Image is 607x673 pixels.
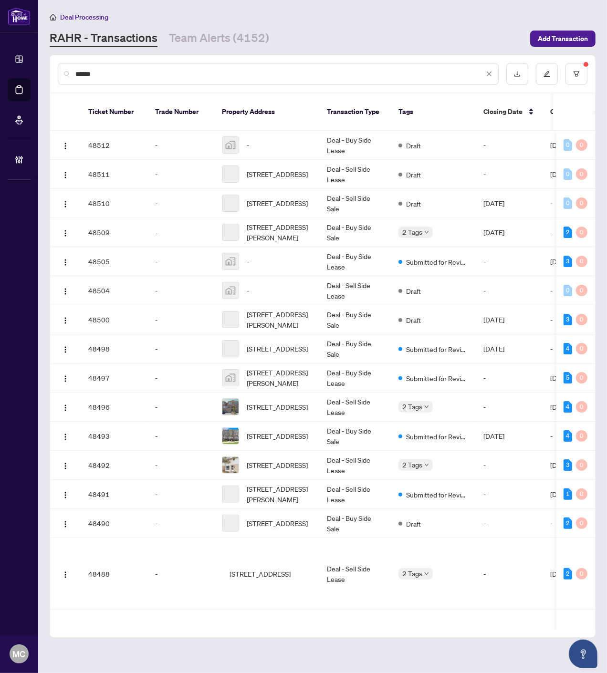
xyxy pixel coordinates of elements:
td: Deal - Sell Side Lease [319,276,391,305]
td: 48491 [81,480,147,509]
div: 0 [564,139,572,151]
div: 0 [576,314,587,325]
div: 0 [576,372,587,383]
td: - [476,247,543,276]
button: Logo [58,225,73,240]
div: 3 [564,256,572,267]
span: filter [573,71,580,77]
a: RAHR - Transactions [50,30,157,47]
td: 48488 [81,538,147,610]
span: 2 Tags [402,401,422,412]
td: 48497 [81,363,147,393]
button: Open asap [569,640,597,668]
span: Submitted for Review [406,431,468,442]
img: Logo [62,404,69,412]
span: 2 Tags [402,227,422,238]
div: 3 [564,314,572,325]
span: [STREET_ADDRESS] [247,198,308,208]
div: 4 [564,430,572,442]
a: Team Alerts (4152) [169,30,269,47]
div: 0 [576,227,587,238]
img: thumbnail-img [222,370,239,386]
div: 0 [576,343,587,354]
td: - [147,480,214,509]
td: - [147,422,214,451]
td: 48510 [81,189,147,218]
img: thumbnail-img [222,457,239,473]
td: 48504 [81,276,147,305]
button: edit [536,63,558,85]
span: Closing Date [483,106,523,117]
button: filter [565,63,587,85]
td: Deal - Buy Side Sale [319,305,391,334]
span: Submitted for Review [406,489,468,500]
div: 0 [576,197,587,209]
span: 2 Tags [402,459,422,470]
span: [STREET_ADDRESS][PERSON_NAME] [247,484,312,505]
div: 0 [576,139,587,151]
td: Deal - Buy Side Sale [319,422,391,451]
td: 48511 [81,160,147,189]
td: Deal - Sell Side Lease [319,451,391,480]
span: down [424,571,429,576]
td: - [476,363,543,393]
img: Logo [62,433,69,441]
span: [STREET_ADDRESS] [230,569,291,579]
td: - [147,451,214,480]
span: [STREET_ADDRESS] [247,518,308,528]
span: [STREET_ADDRESS] [247,431,308,441]
img: thumbnail-img [222,282,239,299]
button: Logo [58,166,73,182]
td: - [476,131,543,160]
td: 48493 [81,422,147,451]
img: Logo [62,491,69,499]
td: Deal - Buy Side Sale [319,334,391,363]
span: down [424,230,429,235]
td: - [476,276,543,305]
span: 2 Tags [402,568,422,579]
span: [STREET_ADDRESS][PERSON_NAME] [247,309,312,330]
td: - [147,276,214,305]
img: Logo [62,375,69,383]
div: 0 [564,168,572,180]
td: 48492 [81,451,147,480]
img: Logo [62,520,69,528]
div: 4 [564,401,572,413]
div: 0 [576,488,587,500]
td: - [476,451,543,480]
button: Logo [58,196,73,211]
span: - [247,256,249,267]
th: Closing Date [476,93,543,131]
td: - [147,218,214,247]
td: - [476,509,543,538]
img: Logo [62,259,69,266]
button: Logo [58,399,73,414]
span: Draft [406,315,421,325]
td: 48505 [81,247,147,276]
span: [STREET_ADDRESS][PERSON_NAME] [247,222,312,243]
button: Logo [58,516,73,531]
div: 2 [564,227,572,238]
img: thumbnail-img [222,399,239,415]
span: Submitted for Review [406,344,468,354]
span: Deal Processing [60,13,108,21]
td: 48512 [81,131,147,160]
span: Draft [406,140,421,151]
td: Deal - Sell Side Lease [319,393,391,422]
td: Deal - Sell Side Lease [319,480,391,509]
span: home [50,14,56,21]
span: Add Transaction [538,31,588,46]
td: Deal - Buy Side Sale [319,509,391,538]
th: Transaction Type [319,93,391,131]
td: [DATE] [476,334,543,363]
span: [STREET_ADDRESS] [247,343,308,354]
div: 5 [564,372,572,383]
span: [STREET_ADDRESS] [247,460,308,470]
span: - [247,140,249,150]
td: - [147,160,214,189]
td: - [147,538,214,610]
td: 48500 [81,305,147,334]
td: Deal - Buy Side Lease [319,131,391,160]
td: Deal - Buy Side Lease [319,363,391,393]
div: 1 [564,488,572,500]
